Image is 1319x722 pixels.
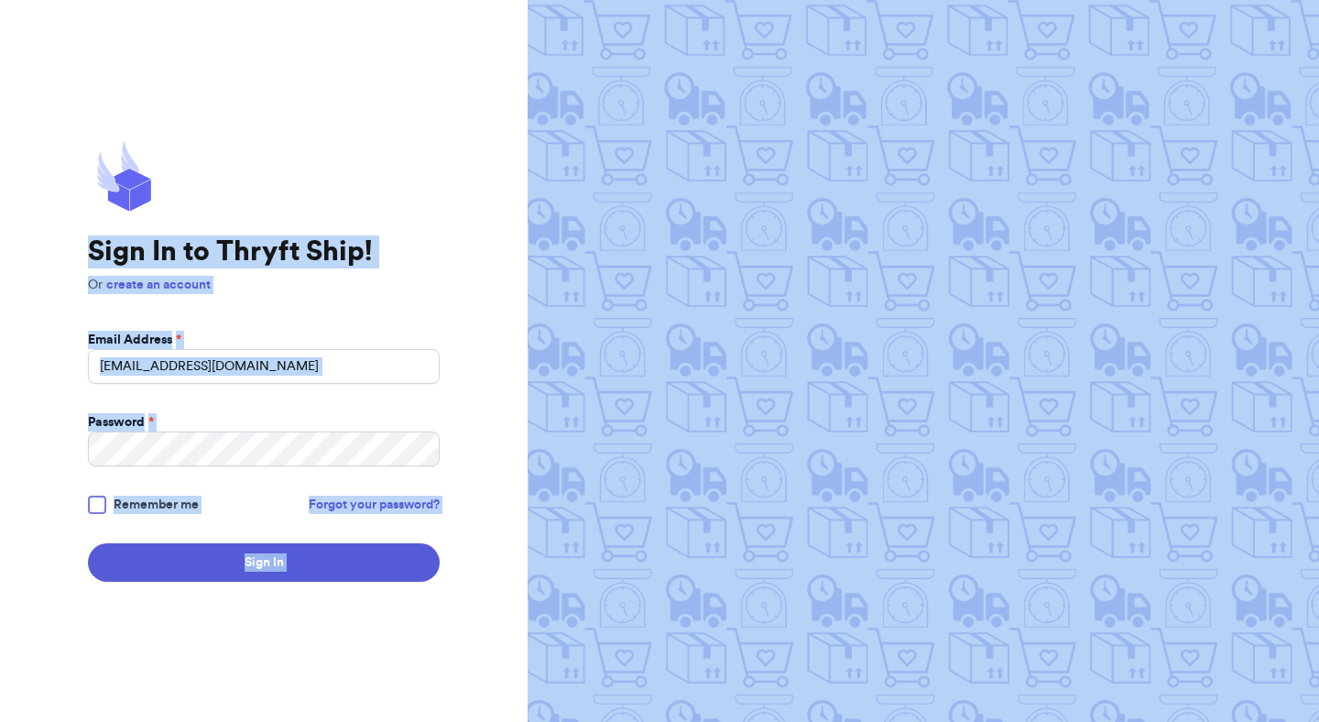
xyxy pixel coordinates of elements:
h1: Sign In to Thryft Ship! [88,235,440,268]
button: Sign In [88,543,440,582]
a: create an account [106,279,211,291]
p: Or [88,276,440,294]
a: Forgot your password? [309,496,440,514]
span: Remember me [114,496,199,514]
label: Email Address [88,331,181,349]
label: Password [88,413,154,432]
